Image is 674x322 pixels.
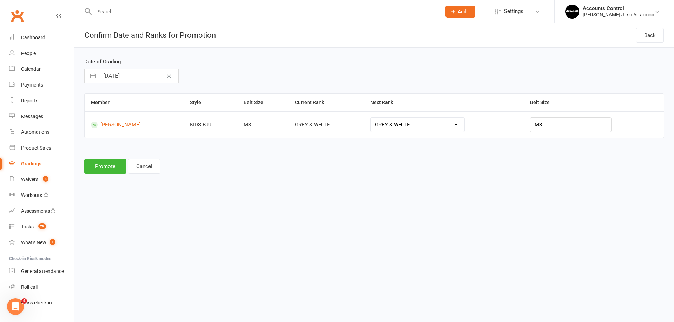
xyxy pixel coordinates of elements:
[21,145,51,151] div: Product Sales
[9,109,74,124] a: Messages
[84,57,121,66] label: Date of Grading
[9,219,74,235] a: Tasks 29
[21,284,38,290] div: Roll call
[163,69,175,83] button: Clear Date
[9,235,74,251] a: What's New1
[9,140,74,156] a: Product Sales
[289,94,364,111] th: Current Rank
[9,77,74,93] a: Payments
[9,172,74,187] a: Waivers 8
[38,223,46,229] span: 29
[504,4,523,19] span: Settings
[21,298,27,304] span: 4
[9,203,74,219] a: Assessments
[84,159,126,174] button: Promote
[21,177,38,182] div: Waivers
[244,122,251,128] span: M3
[92,7,436,16] input: Search...
[21,240,46,245] div: What's New
[9,187,74,203] a: Workouts
[91,122,177,128] a: [PERSON_NAME]
[21,129,49,135] div: Automations
[21,66,41,72] div: Calendar
[9,156,74,172] a: Gradings
[21,300,52,306] div: Class check-in
[524,94,664,111] th: Belt Size
[21,50,36,56] div: People
[9,263,74,279] a: General attendance kiosk mode
[9,295,74,311] a: Class kiosk mode
[583,12,654,18] div: [PERSON_NAME] Jitsu Artarmon
[21,35,45,40] div: Dashboard
[9,30,74,46] a: Dashboard
[237,94,289,111] th: Belt Size
[184,94,238,111] th: Style
[21,192,42,198] div: Workouts
[50,239,55,245] span: 1
[74,23,216,47] h1: Confirm Date and Ranks for Promotion
[43,176,48,182] span: 8
[7,298,24,315] iframe: Intercom live chat
[295,122,330,128] span: GREY & WHITE
[636,28,664,43] button: Back
[9,61,74,77] a: Calendar
[85,94,184,111] th: Member
[445,6,475,18] button: Add
[21,82,43,88] div: Payments
[21,161,41,166] div: Gradings
[21,268,64,274] div: General attendance
[583,5,654,12] div: Accounts Control
[128,159,160,174] button: Cancel
[9,46,74,61] a: People
[21,208,56,214] div: Assessments
[8,7,26,25] a: Clubworx
[9,93,74,109] a: Reports
[9,124,74,140] a: Automations
[458,9,467,14] span: Add
[21,114,43,119] div: Messages
[565,5,579,19] img: thumb_image1701918351.png
[21,98,38,103] div: Reports
[190,122,211,128] span: KIDS BJJ
[9,279,74,295] a: Roll call
[364,94,523,111] th: Next Rank
[21,224,34,229] div: Tasks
